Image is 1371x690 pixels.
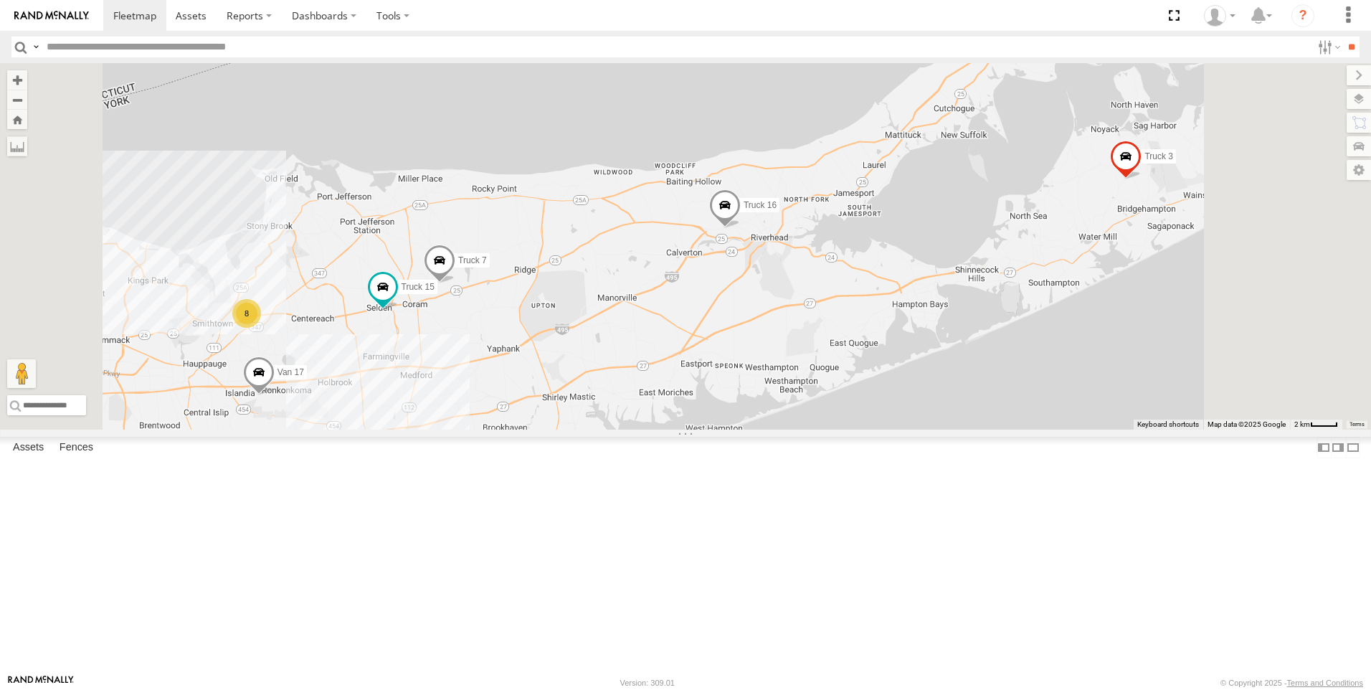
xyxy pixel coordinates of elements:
[1294,420,1310,428] span: 2 km
[744,199,777,209] span: Truck 16
[458,255,487,265] span: Truck 7
[1199,5,1240,27] div: Barbara Muller
[402,282,435,292] span: Truck 15
[6,438,51,458] label: Assets
[1290,420,1342,430] button: Map Scale: 2 km per 35 pixels
[7,136,27,156] label: Measure
[277,367,304,377] span: Van 17
[52,438,100,458] label: Fences
[1137,420,1199,430] button: Keyboard shortcuts
[620,679,675,687] div: Version: 309.01
[1312,37,1343,57] label: Search Filter Options
[1287,679,1363,687] a: Terms and Conditions
[7,70,27,90] button: Zoom in
[1349,422,1365,427] a: Terms (opens in new tab)
[1346,437,1360,458] label: Hide Summary Table
[1208,420,1286,428] span: Map data ©2025 Google
[7,359,36,388] button: Drag Pegman onto the map to open Street View
[1331,437,1345,458] label: Dock Summary Table to the Right
[7,110,27,129] button: Zoom Home
[1347,160,1371,180] label: Map Settings
[7,90,27,110] button: Zoom out
[1144,151,1173,161] span: Truck 3
[1291,4,1314,27] i: ?
[8,676,74,690] a: Visit our Website
[30,37,42,57] label: Search Query
[232,299,261,328] div: 8
[1220,679,1363,687] div: © Copyright 2025 -
[14,11,89,21] img: rand-logo.svg
[1317,437,1331,458] label: Dock Summary Table to the Left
